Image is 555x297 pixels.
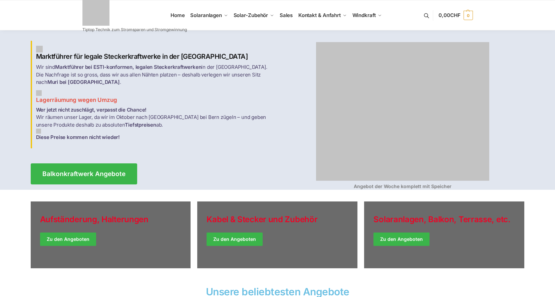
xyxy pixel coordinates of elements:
[349,0,384,30] a: Windkraft
[55,64,201,70] strong: Marktführer bei ESTI-konformen, legalen Steckerkraftwerken
[190,12,222,18] span: Solaranlagen
[36,129,41,134] img: Home 3
[450,12,461,18] span: CHF
[439,12,460,18] span: 0,00
[354,183,452,189] strong: Angebot der Woche komplett mit Speicher
[277,0,295,30] a: Sales
[280,12,293,18] span: Sales
[352,12,376,18] span: Windkraft
[31,163,137,184] a: Balkonkraftwerk Angebote
[82,28,187,32] p: Tiptop Technik zum Stromsparen und Stromgewinnung
[36,90,274,104] h3: Lagerräumung wegen Umzug
[464,11,473,20] span: 0
[31,201,191,268] a: Holiday Style
[36,90,42,96] img: Home 2
[125,122,156,128] strong: Tiefstpreisen
[298,12,341,18] span: Kontakt & Anfahrt
[31,287,525,297] h2: Unsere beliebtesten Angebote
[188,0,231,30] a: Solaranlagen
[36,106,274,141] p: Wir räumen unser Lager, da wir im Oktober nach [GEOGRAPHIC_DATA] bei Bern zügeln – und geben unse...
[36,63,274,86] p: Wir sind in der [GEOGRAPHIC_DATA]. Die Nachfrage ist so gross, dass wir aus allen Nähten platzen ...
[47,79,120,85] strong: Muri bei [GEOGRAPHIC_DATA]
[439,5,473,25] a: 0,00CHF 0
[36,134,120,140] strong: Diese Preise kommen nicht wieder!
[231,0,277,30] a: Solar-Zubehör
[316,42,489,181] img: Home 4
[42,171,125,177] span: Balkonkraftwerk Angebote
[197,201,357,268] a: Holiday Style
[364,201,524,268] a: Winter Jackets
[36,107,147,113] strong: Wer jetzt nicht zuschlägt, verpasst die Chance!
[234,12,268,18] span: Solar-Zubehör
[36,46,43,52] img: Home 1
[295,0,349,30] a: Kontakt & Anfahrt
[36,46,274,61] h2: Marktführer für legale Steckerkraftwerke in der [GEOGRAPHIC_DATA]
